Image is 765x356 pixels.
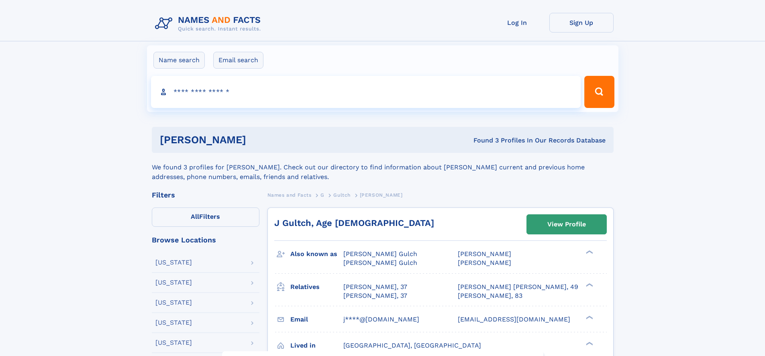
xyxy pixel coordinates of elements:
div: [US_STATE] [155,279,192,286]
div: [US_STATE] [155,340,192,346]
h3: Email [290,313,343,326]
span: [GEOGRAPHIC_DATA], [GEOGRAPHIC_DATA] [343,342,481,349]
span: [PERSON_NAME] [360,192,403,198]
a: G [320,190,324,200]
h1: [PERSON_NAME] [160,135,360,145]
a: Names and Facts [267,190,312,200]
span: [PERSON_NAME] [458,250,511,258]
span: Gultch [333,192,351,198]
h3: Relatives [290,280,343,294]
div: [US_STATE] [155,319,192,326]
span: [PERSON_NAME] Gulch [343,259,417,266]
a: J Gultch, Age [DEMOGRAPHIC_DATA] [274,218,434,228]
div: ❯ [584,282,594,287]
h3: Also known as [290,247,343,261]
span: [PERSON_NAME] [458,259,511,266]
div: ❯ [584,315,594,320]
div: ❯ [584,341,594,346]
div: View Profile [547,215,586,234]
span: [EMAIL_ADDRESS][DOMAIN_NAME] [458,315,570,323]
span: G [320,192,324,198]
a: [PERSON_NAME], 83 [458,291,522,300]
div: [US_STATE] [155,259,192,266]
a: [PERSON_NAME] [PERSON_NAME], 49 [458,283,578,291]
img: Logo Names and Facts [152,13,267,35]
label: Name search [153,52,205,69]
div: Found 3 Profiles In Our Records Database [360,136,606,145]
a: [PERSON_NAME], 37 [343,283,407,291]
span: All [191,213,199,220]
div: We found 3 profiles for [PERSON_NAME]. Check out our directory to find information about [PERSON_... [152,153,614,182]
label: Filters [152,207,259,227]
a: Log In [485,13,549,33]
a: [PERSON_NAME], 37 [343,291,407,300]
button: Search Button [584,76,614,108]
div: Browse Locations [152,236,259,244]
a: View Profile [527,215,606,234]
input: search input [151,76,581,108]
div: ❯ [584,250,594,255]
label: Email search [213,52,263,69]
a: Gultch [333,190,351,200]
div: [US_STATE] [155,299,192,306]
h3: Lived in [290,339,343,352]
a: Sign Up [549,13,614,33]
span: [PERSON_NAME] Gulch [343,250,417,258]
div: Filters [152,191,259,199]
